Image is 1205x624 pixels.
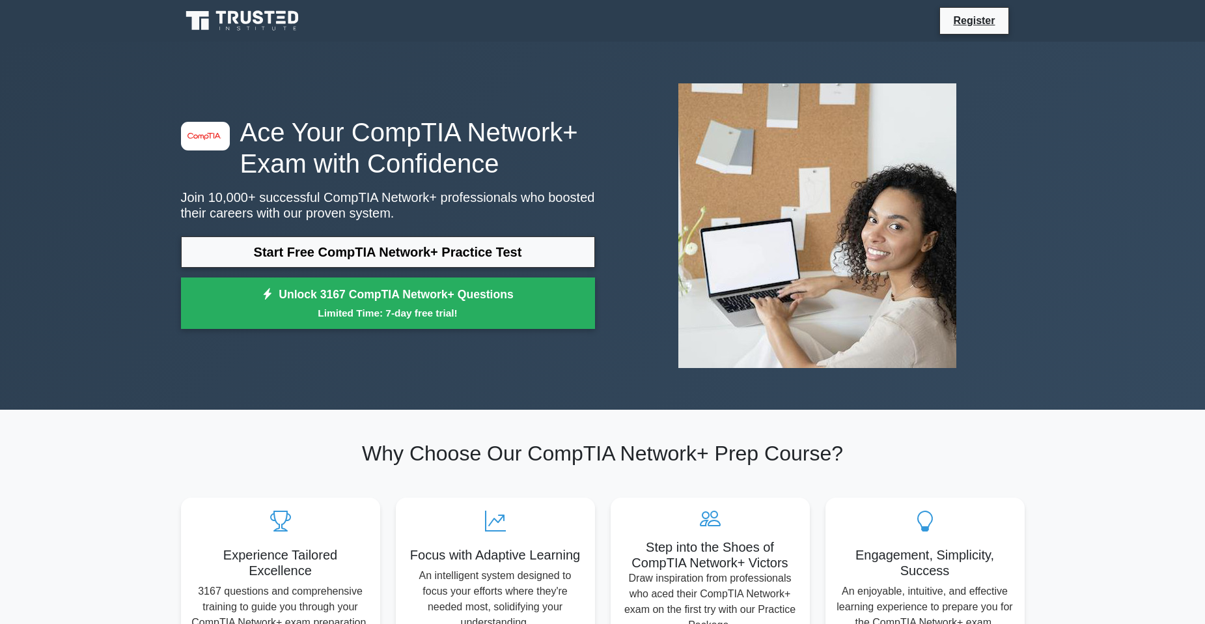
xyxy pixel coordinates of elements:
[181,236,595,268] a: Start Free CompTIA Network+ Practice Test
[181,117,595,179] h1: Ace Your CompTIA Network+ Exam with Confidence
[181,190,595,221] p: Join 10,000+ successful CompTIA Network+ professionals who boosted their careers with our proven ...
[621,539,799,571] h5: Step into the Shoes of CompTIA Network+ Victors
[945,12,1003,29] a: Register
[836,547,1014,578] h5: Engagement, Simplicity, Success
[191,547,370,578] h5: Experience Tailored Excellence
[406,547,585,563] h5: Focus with Adaptive Learning
[181,277,595,330] a: Unlock 3167 CompTIA Network+ QuestionsLimited Time: 7-day free trial!
[197,305,579,320] small: Limited Time: 7-day free trial!
[181,441,1025,466] h2: Why Choose Our CompTIA Network+ Prep Course?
